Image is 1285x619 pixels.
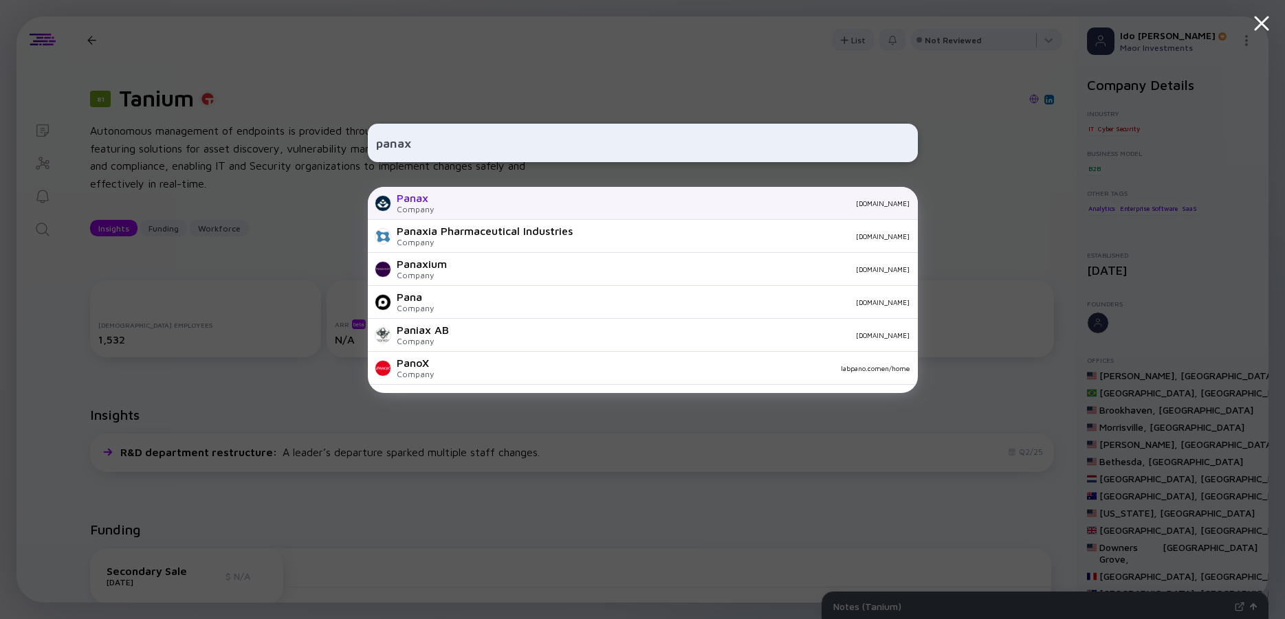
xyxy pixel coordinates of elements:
[397,204,434,214] div: Company
[584,232,910,240] div: [DOMAIN_NAME]
[397,258,447,270] div: Panaxium
[397,291,434,303] div: Pana
[458,265,910,273] div: [DOMAIN_NAME]
[460,331,910,339] div: [DOMAIN_NAME]
[376,131,910,155] input: Search Company or Investor...
[397,270,447,280] div: Company
[445,199,910,207] div: [DOMAIN_NAME]
[397,390,435,402] div: Panaya
[397,225,573,237] div: Panaxia Pharmaceutical Industries
[397,192,434,204] div: Panax
[397,336,449,346] div: Company
[397,303,434,313] div: Company
[397,357,434,369] div: PanoX
[445,364,910,372] div: labpano.comen/home
[445,298,910,306] div: [DOMAIN_NAME]
[397,369,434,379] div: Company
[397,324,449,336] div: Paniax AB
[397,237,573,247] div: Company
